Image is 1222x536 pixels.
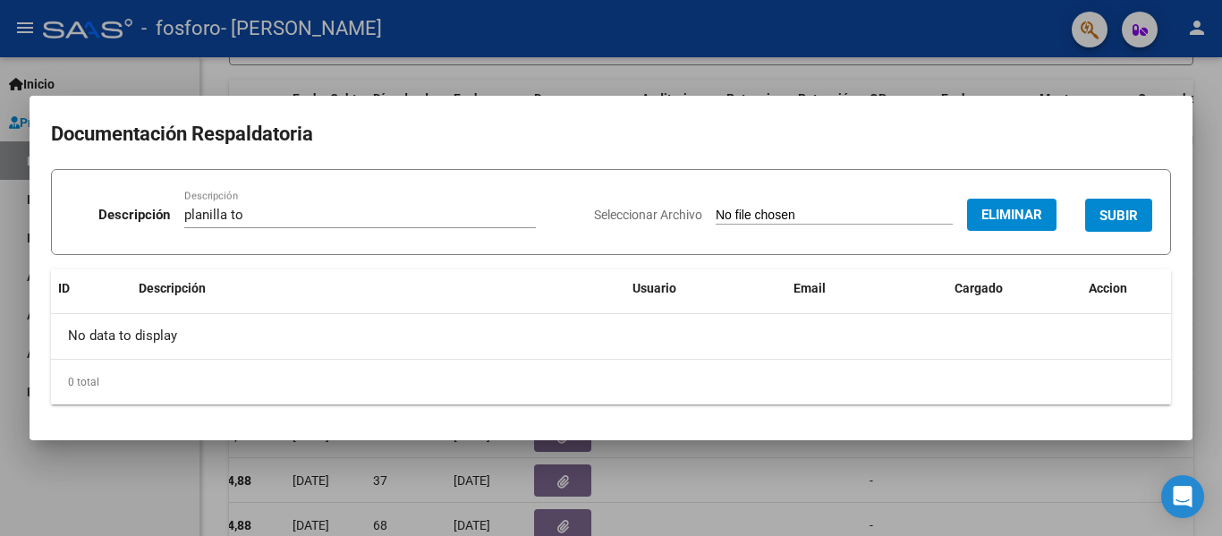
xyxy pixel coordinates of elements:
datatable-header-cell: Cargado [947,269,1082,308]
datatable-header-cell: Descripción [132,269,625,308]
div: 0 total [51,360,1171,404]
button: Eliminar [967,199,1057,231]
h2: Documentación Respaldatoria [51,117,1171,151]
datatable-header-cell: ID [51,269,132,308]
span: ID [58,281,70,295]
span: Descripción [139,281,206,295]
p: Descripción [98,205,170,225]
span: Accion [1089,281,1127,295]
span: Cargado [955,281,1003,295]
div: Open Intercom Messenger [1161,475,1204,518]
datatable-header-cell: Email [786,269,947,308]
span: Email [793,281,826,295]
span: SUBIR [1099,208,1138,224]
span: Usuario [632,281,676,295]
div: No data to display [51,314,1171,359]
span: Seleccionar Archivo [594,208,702,222]
button: SUBIR [1085,199,1152,232]
span: Eliminar [981,207,1042,223]
datatable-header-cell: Usuario [625,269,786,308]
datatable-header-cell: Accion [1082,269,1171,308]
